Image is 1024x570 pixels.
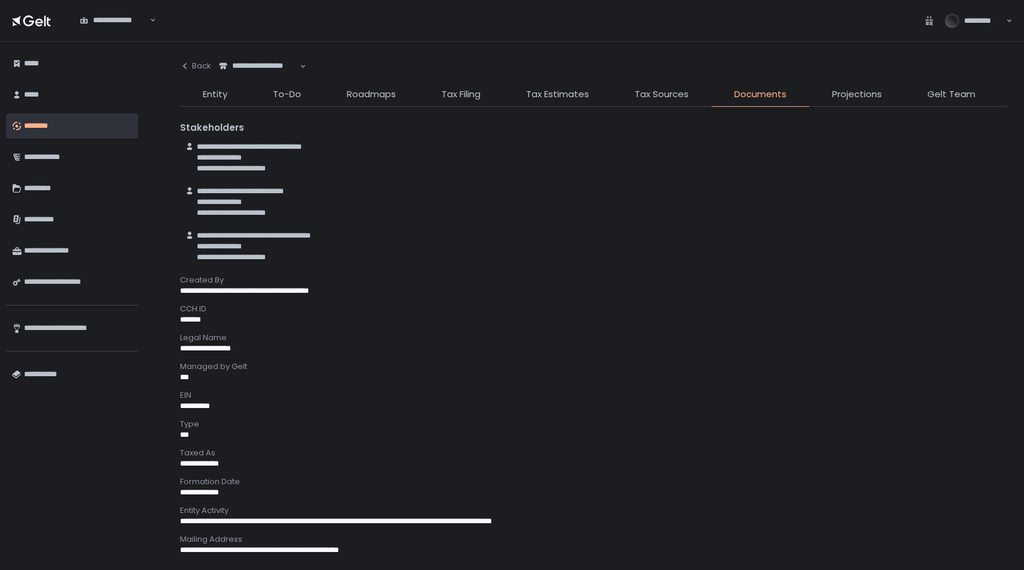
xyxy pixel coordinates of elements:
[180,419,1007,430] div: Type
[180,476,1007,487] div: Formation Date
[832,88,882,101] span: Projections
[219,71,299,83] input: Search for option
[72,8,156,33] div: Search for option
[180,505,1007,516] div: Entity Activity
[734,88,786,101] span: Documents
[442,88,481,101] span: Tax Filing
[526,88,589,101] span: Tax Estimates
[180,61,211,71] div: Back
[635,88,689,101] span: Tax Sources
[180,54,211,78] button: Back
[180,304,1007,314] div: CCH ID
[180,390,1007,401] div: EIN
[180,361,1007,372] div: Managed by Gelt
[180,332,1007,343] div: Legal Name
[273,88,301,101] span: To-Do
[180,448,1007,458] div: Taxed As
[347,88,396,101] span: Roadmaps
[80,26,149,38] input: Search for option
[180,534,1007,545] div: Mailing Address
[203,88,227,101] span: Entity
[180,121,1007,135] div: Stakeholders
[211,54,306,79] div: Search for option
[180,275,1007,286] div: Created By
[927,88,975,101] span: Gelt Team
